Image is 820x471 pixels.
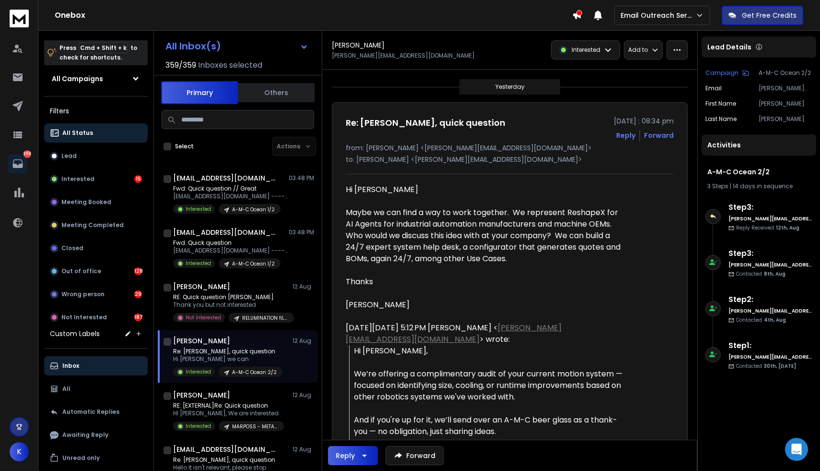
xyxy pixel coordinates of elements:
p: 03:48 PM [289,229,314,236]
p: Add to [628,46,648,54]
p: 12 Aug [293,446,314,453]
p: First Name [705,100,736,108]
div: Open Intercom Messenger [785,438,808,461]
button: Reply [328,446,378,465]
button: Primary [161,81,238,104]
span: 14 days in sequence [733,182,793,190]
h6: Step 3 : [728,248,812,259]
p: Awaiting Reply [62,431,108,439]
p: Last Name [705,115,737,123]
button: Inbox [44,356,148,375]
h1: All Inbox(s) [165,41,221,51]
p: HI [PERSON_NAME], We are interested [173,410,284,417]
h6: Step 2 : [728,294,812,305]
p: Wrong person [61,290,105,298]
p: Get Free Credits [742,11,797,20]
p: Email Outreach Service [621,11,695,20]
p: [EMAIL_ADDRESS][DOMAIN_NAME] ---------- Forwarded message --------- From: [PERSON_NAME]-NPS [173,193,288,200]
button: Campaign [705,69,749,77]
p: Re: [PERSON_NAME], quick question [173,348,282,355]
button: Unread only [44,448,148,468]
p: [EMAIL_ADDRESS][DOMAIN_NAME] ---------- Forwarded message --------- From: saurabh [173,247,288,254]
button: Awaiting Reply [44,425,148,445]
h6: [PERSON_NAME][EMAIL_ADDRESS][DOMAIN_NAME] [728,215,812,222]
p: Meeting Booked [61,198,111,206]
div: [PERSON_NAME] [346,299,626,311]
div: 128 [134,267,142,275]
button: Forward [386,446,444,465]
button: All Status [44,123,148,143]
span: 359 / 359 [165,60,196,71]
p: MARPOSS - METAL STAMPING [232,423,278,430]
button: All Campaigns [44,69,148,88]
h1: [PERSON_NAME] [332,40,385,50]
button: All [44,379,148,399]
div: Maybe we can find a way to work together. We represent ReshapeX for AI Agents for industrial auto... [346,207,626,265]
p: A-M-C Ocean 2/2 [232,369,277,376]
p: Email [705,85,722,92]
h6: [PERSON_NAME][EMAIL_ADDRESS][DOMAIN_NAME] [728,261,812,268]
div: | [707,182,810,190]
button: Closed [44,239,148,258]
h3: Inboxes selected [198,60,262,71]
p: Interested [61,175,94,183]
span: 3 Steps [707,182,728,190]
p: RE: [EXTERNAL]Re: Quick question [173,402,284,410]
p: RELUMINATION fiLTERED 21acc [242,314,288,322]
p: Interested [186,423,211,430]
p: A-M-C Ocean 1/2 [232,260,275,267]
a: 359 [8,154,27,173]
p: 12 Aug [293,391,314,399]
p: Interested [186,260,211,267]
p: 03:48 PM [289,174,314,182]
p: Out of office [61,267,101,275]
p: Fwd: Quick question [173,239,288,247]
div: Hi [PERSON_NAME] [346,184,626,311]
button: K [10,442,29,461]
p: [PERSON_NAME] [759,100,812,108]
div: Reply [336,451,355,460]
button: Lead [44,146,148,166]
p: 12 Aug [293,337,314,345]
p: Inbox [62,362,79,370]
p: [DATE] : 08:34 pm [614,116,674,126]
button: Automatic Replies [44,402,148,422]
h1: [PERSON_NAME] [173,282,230,291]
h6: [PERSON_NAME][EMAIL_ADDRESS][DOMAIN_NAME] [728,353,812,361]
p: Not Interested [186,314,221,321]
button: Meeting Booked [44,193,148,212]
h1: [PERSON_NAME] [173,390,230,400]
p: Campaign [705,69,738,77]
h1: [EMAIL_ADDRESS][DOMAIN_NAME] [173,445,279,454]
div: 187 [134,314,142,321]
p: All [62,385,70,393]
div: Thanks [346,276,626,288]
p: 12 Aug [293,283,314,290]
p: Interested [572,46,600,54]
span: Cmd + Shift + k [79,42,128,53]
p: Automatic Replies [62,408,119,416]
img: logo [10,10,29,27]
span: 4th, Aug [764,316,786,324]
h3: Filters [44,104,148,118]
p: RE: Quick question [PERSON_NAME] [173,293,288,301]
h1: [PERSON_NAME] [173,336,230,346]
h1: All Campaigns [52,74,103,84]
div: Activities [702,134,816,156]
p: Hi [PERSON_NAME] we can [173,355,282,363]
p: to: [PERSON_NAME] <[PERSON_NAME][EMAIL_ADDRESS][DOMAIN_NAME]> [346,155,674,164]
div: [DATE][DATE] 5:12 PM [PERSON_NAME] < > wrote: [346,322,626,345]
h1: Re: [PERSON_NAME], quick question [346,116,505,130]
p: Press to check for shortcuts. [59,43,137,62]
button: Wrong person29 [44,285,148,304]
div: 15 [134,175,142,183]
button: Not Interested187 [44,308,148,327]
p: Interested [186,205,211,213]
p: All Status [62,129,93,137]
button: Meeting Completed [44,216,148,235]
p: Lead [61,152,77,160]
h1: [EMAIL_ADDRESS][DOMAIN_NAME] [173,228,279,237]
p: from: [PERSON_NAME] <[PERSON_NAME][EMAIL_ADDRESS][DOMAIN_NAME]> [346,143,674,153]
